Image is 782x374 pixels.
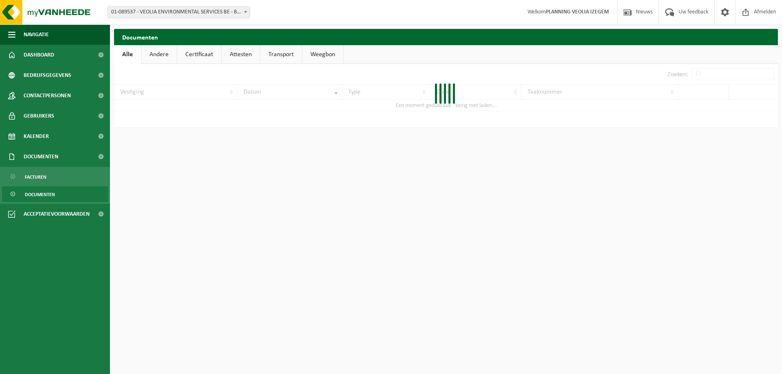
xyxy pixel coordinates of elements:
[177,45,221,64] a: Certificaat
[24,65,71,85] span: Bedrijfsgegevens
[25,169,46,185] span: Facturen
[25,187,55,202] span: Documenten
[24,204,90,224] span: Acceptatievoorwaarden
[260,45,302,64] a: Transport
[114,29,778,45] h2: Documenten
[108,6,250,18] span: 01-089537 - VEOLIA ENVIRONMENTAL SERVICES BE - BEERSE
[24,147,58,167] span: Documenten
[2,186,108,202] a: Documenten
[546,9,609,15] strong: PLANNING VEOLIA IZEGEM
[302,45,343,64] a: Weegbon
[114,45,141,64] a: Alle
[222,45,260,64] a: Attesten
[24,24,49,45] span: Navigatie
[141,45,177,64] a: Andere
[24,85,71,106] span: Contactpersonen
[24,45,54,65] span: Dashboard
[2,169,108,184] a: Facturen
[108,7,250,18] span: 01-089537 - VEOLIA ENVIRONMENTAL SERVICES BE - BEERSE
[24,106,54,126] span: Gebruikers
[24,126,49,147] span: Kalender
